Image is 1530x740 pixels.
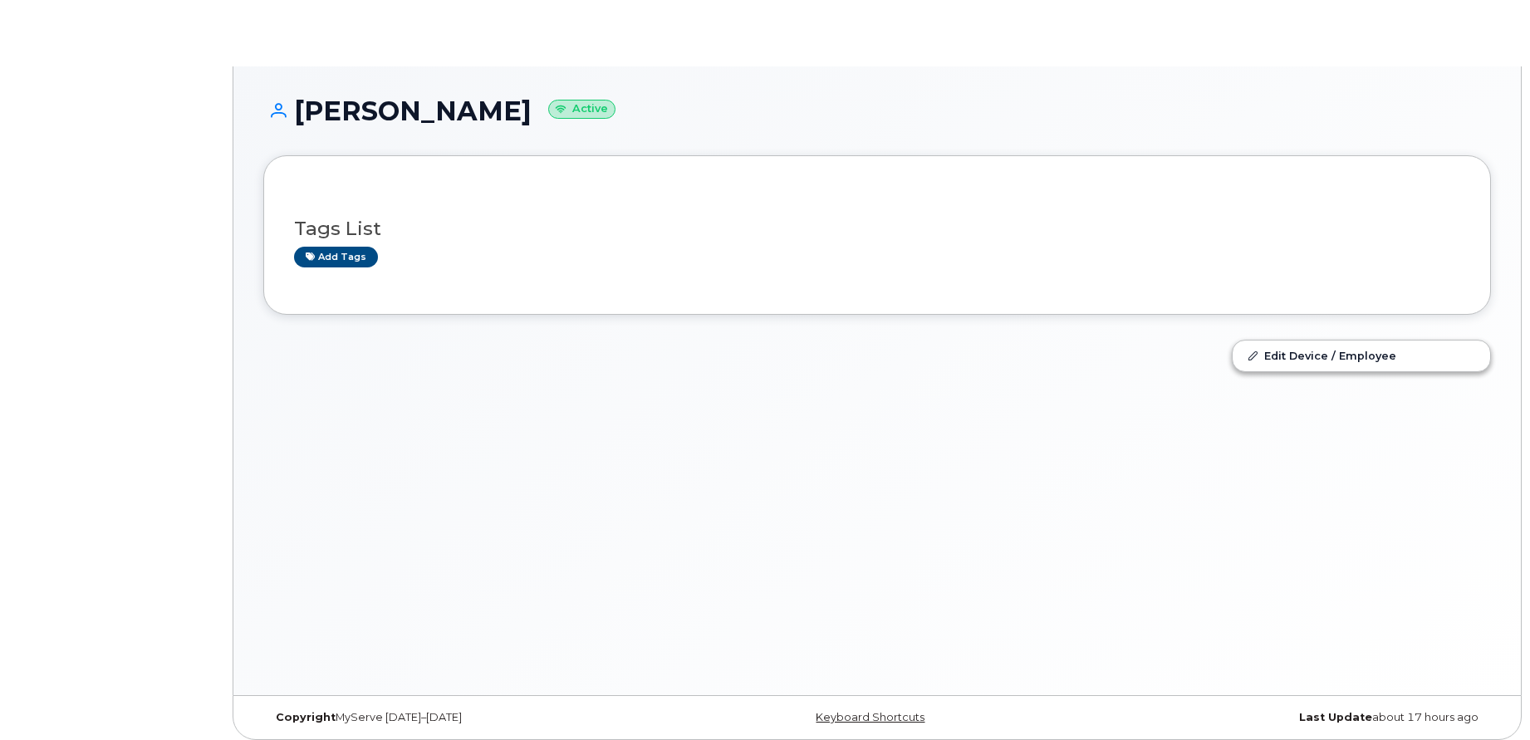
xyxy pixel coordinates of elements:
small: Active [548,100,615,119]
strong: Copyright [276,711,336,723]
a: Keyboard Shortcuts [816,711,924,723]
strong: Last Update [1299,711,1372,723]
h1: [PERSON_NAME] [263,96,1491,125]
a: Edit Device / Employee [1233,341,1490,370]
a: Add tags [294,247,378,267]
h3: Tags List [294,218,1460,239]
div: MyServe [DATE]–[DATE] [263,711,673,724]
div: about 17 hours ago [1081,711,1491,724]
